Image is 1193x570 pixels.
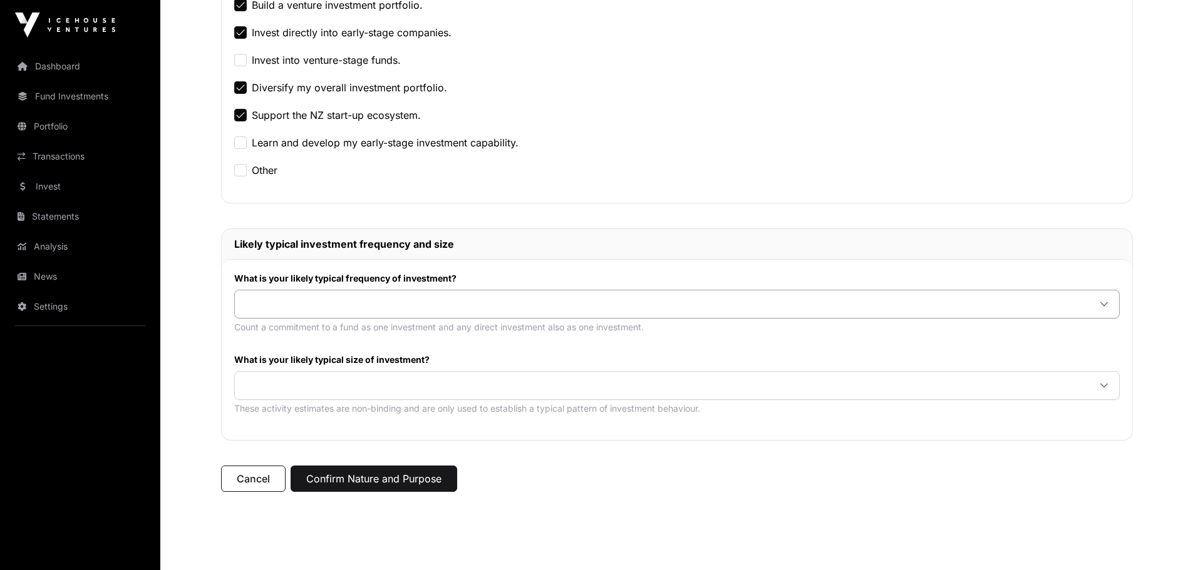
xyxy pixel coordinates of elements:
p: Count a commitment to a fund as one investment and any direct investment also as one investment. [234,321,1120,333]
label: Invest directly into early-stage companies. [252,25,452,40]
label: What is your likely typical size of investment? [234,354,1120,366]
label: What is your likely typical frequency of investment? [234,272,1120,285]
label: Diversify my overall investment portfolio. [252,80,447,95]
a: Transactions [10,143,150,170]
a: Dashboard [10,53,150,80]
a: Analysis [10,233,150,260]
h2: Likely typical investment frequency and size [234,237,1120,252]
iframe: Chat Widget [1130,510,1193,570]
label: Invest into venture-stage funds. [252,53,401,68]
button: Cancel [221,466,286,492]
a: Fund Investments [10,83,150,110]
a: Statements [10,203,150,230]
span: Cancel [237,471,270,486]
label: Support the NZ start-up ecosystem. [252,108,421,123]
button: Confirm Nature and Purpose [291,466,457,492]
img: Icehouse Ventures Logo [15,13,115,38]
a: Invest [10,173,150,200]
a: Portfolio [10,113,150,140]
p: These activity estimates are non-binding and are only used to establish a typical pattern of inve... [234,402,1120,415]
a: News [10,263,150,290]
label: Learn and develop my early-stage investment capability. [252,135,519,150]
label: Other [252,163,277,178]
a: Settings [10,293,150,320]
